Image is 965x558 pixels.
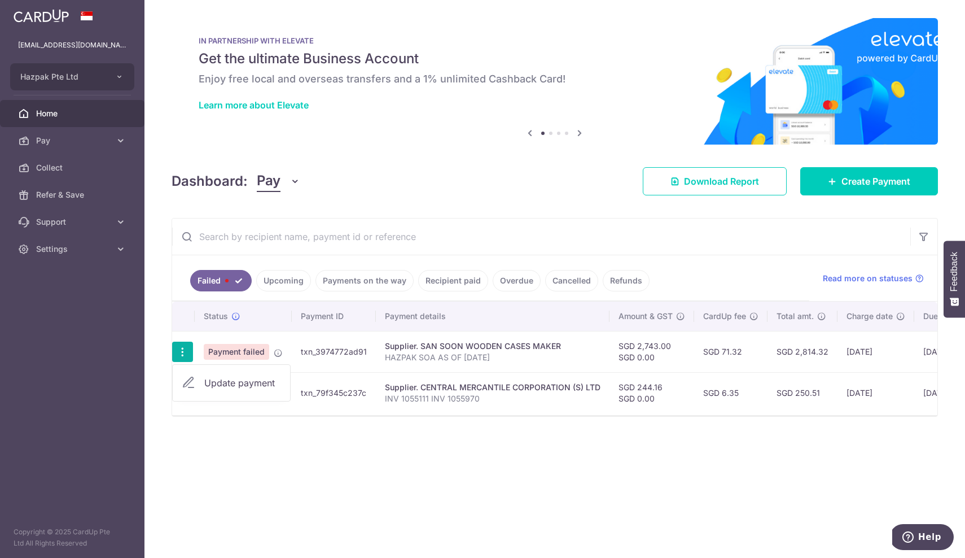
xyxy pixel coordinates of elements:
p: INV 1055111 INV 1055970 [385,393,600,404]
td: SGD 71.32 [694,331,767,372]
a: Payments on the way [315,270,414,291]
span: Due date [923,311,957,322]
span: Feedback [949,252,959,291]
a: Download Report [643,167,787,195]
span: Settings [36,243,111,255]
div: Supplier. CENTRAL MERCANTILE CORPORATION (S) LTD [385,382,600,393]
td: SGD 250.51 [767,372,837,413]
input: Search by recipient name, payment id or reference [172,219,910,255]
td: SGD 2,743.00 SGD 0.00 [609,331,694,372]
a: Learn more about Elevate [199,99,309,111]
span: Home [36,108,111,119]
h4: Dashboard: [172,171,248,191]
a: Refunds [603,270,650,291]
span: Create Payment [841,175,910,188]
p: [EMAIL_ADDRESS][DOMAIN_NAME] [18,40,126,51]
button: Pay [257,171,300,192]
span: Hazpak Pte Ltd [20,71,104,82]
a: Read more on statuses [823,273,924,284]
ul: Pay [172,364,291,402]
span: Pay [36,135,111,146]
img: CardUp [14,9,69,23]
span: Amount & GST [619,311,673,322]
a: Overdue [493,270,541,291]
td: SGD 2,814.32 [767,331,837,372]
button: Hazpak Pte Ltd [10,63,134,90]
th: Payment ID [292,302,376,331]
span: Payment failed [204,344,269,360]
span: Download Report [684,175,759,188]
a: Recipient paid [418,270,488,291]
td: [DATE] [837,372,914,413]
a: Failed [190,270,252,291]
span: Status [204,311,228,322]
p: IN PARTNERSHIP WITH ELEVATE [199,36,911,45]
span: Read more on statuses [823,273,913,284]
span: Total amt. [777,311,814,322]
h6: Enjoy free local and overseas transfers and a 1% unlimited Cashback Card! [199,72,911,86]
span: Pay [257,171,280,192]
span: Collect [36,162,111,173]
div: Supplier. SAN SOON WOODEN CASES MAKER [385,341,600,352]
th: Payment details [376,302,609,331]
img: Renovation banner [172,18,938,145]
button: Feedback - Show survey [944,241,965,317]
span: Charge date [846,311,893,322]
td: txn_3974772ad91 [292,331,376,372]
a: Cancelled [545,270,598,291]
span: Refer & Save [36,189,111,200]
a: Upcoming [256,270,311,291]
a: Create Payment [800,167,938,195]
h5: Get the ultimate Business Account [199,50,911,68]
p: HAZPAK SOA AS OF [DATE] [385,352,600,363]
td: SGD 244.16 SGD 0.00 [609,372,694,413]
span: CardUp fee [703,311,746,322]
td: [DATE] [837,331,914,372]
td: txn_79f345c237c [292,372,376,413]
iframe: Opens a widget where you can find more information [892,524,954,552]
td: SGD 6.35 [694,372,767,413]
span: Support [36,216,111,228]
